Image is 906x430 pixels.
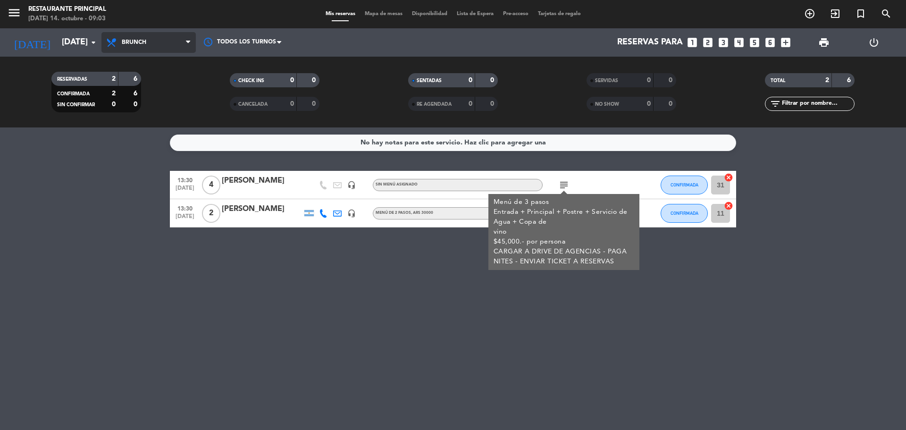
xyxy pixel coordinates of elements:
strong: 0 [669,77,674,84]
span: MENÚ DE 2 PASOS [376,211,433,215]
strong: 0 [112,101,116,108]
span: Tarjetas de regalo [533,11,586,17]
span: Reservas para [617,38,683,47]
i: headset_mic [347,209,356,218]
button: menu [7,6,21,23]
strong: 2 [112,90,116,97]
i: filter_list [770,98,781,110]
span: Disponibilidad [407,11,452,17]
span: SIN CONFIRMAR [57,102,95,107]
span: 2 [202,204,220,223]
span: CONFIRMADA [671,182,698,187]
span: , ARS 30000 [411,211,433,215]
i: looks_4 [733,36,745,49]
div: Menú de 3 pasos Entrada + Principal + Postre + Servicio de Agua + Copa de vino $45,000.- por pers... [494,197,635,267]
span: CHECK INS [238,78,264,83]
span: SERVIDAS [595,78,618,83]
span: [DATE] [173,185,197,196]
strong: 2 [825,77,829,84]
div: No hay notas para este servicio. Haz clic para agregar una [361,137,546,148]
div: [PERSON_NAME] [222,175,302,187]
button: CONFIRMADA [661,204,708,223]
strong: 0 [312,77,318,84]
button: CONFIRMADA [661,176,708,194]
span: SENTADAS [417,78,442,83]
strong: 0 [669,101,674,107]
i: arrow_drop_down [88,37,99,48]
i: headset_mic [347,181,356,189]
div: LOG OUT [849,28,899,57]
span: CONFIRMADA [671,211,698,216]
span: TOTAL [771,78,785,83]
i: looks_two [702,36,714,49]
i: looks_one [686,36,698,49]
i: subject [558,179,570,191]
span: CANCELADA [238,102,268,107]
i: looks_5 [748,36,761,49]
span: Mapa de mesas [360,11,407,17]
span: Lista de Espera [452,11,498,17]
i: power_settings_new [868,37,880,48]
span: [DATE] [173,213,197,224]
strong: 6 [134,90,139,97]
i: [DATE] [7,32,57,53]
strong: 2 [112,76,116,82]
strong: 0 [647,77,651,84]
span: RE AGENDADA [417,102,452,107]
span: 4 [202,176,220,194]
span: NO SHOW [595,102,619,107]
strong: 0 [469,101,472,107]
i: turned_in_not [855,8,866,19]
span: Sin menú asignado [376,183,418,186]
span: RESERVADAS [57,77,87,82]
span: CONFIRMADA [57,92,90,96]
div: [DATE] 14. octubre - 09:03 [28,14,106,24]
i: cancel [724,173,733,182]
i: cancel [724,201,733,211]
i: menu [7,6,21,20]
i: looks_3 [717,36,730,49]
i: exit_to_app [830,8,841,19]
div: [PERSON_NAME] [222,203,302,215]
span: Pre-acceso [498,11,533,17]
input: Filtrar por nombre... [781,99,854,109]
strong: 0 [490,77,496,84]
strong: 0 [469,77,472,84]
i: search [881,8,892,19]
span: print [818,37,830,48]
span: Brunch [122,39,146,46]
strong: 0 [490,101,496,107]
i: add_circle_outline [804,8,815,19]
strong: 0 [290,101,294,107]
div: Restaurante Principal [28,5,106,14]
span: Mis reservas [321,11,360,17]
i: looks_6 [764,36,776,49]
strong: 0 [290,77,294,84]
span: 13:30 [173,174,197,185]
span: 13:30 [173,202,197,213]
strong: 6 [134,76,139,82]
i: add_box [780,36,792,49]
strong: 0 [312,101,318,107]
strong: 6 [847,77,853,84]
strong: 0 [647,101,651,107]
strong: 0 [134,101,139,108]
